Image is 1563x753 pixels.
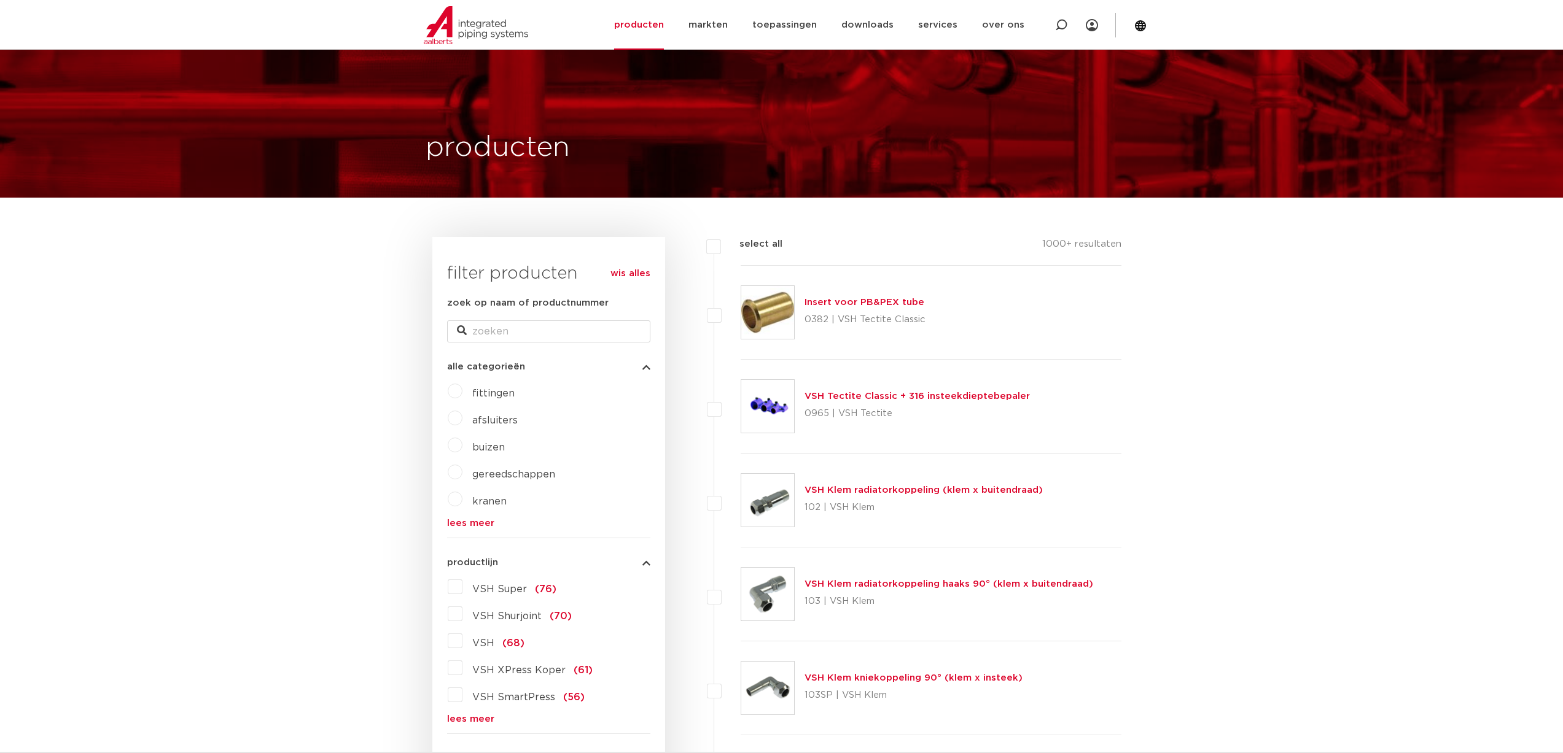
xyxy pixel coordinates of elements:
label: select all [721,237,782,252]
button: productlijn [447,558,650,567]
label: zoek op naam of productnummer [447,296,609,311]
p: 0382 | VSH Tectite Classic [805,310,926,330]
img: Thumbnail for VSH Klem radiatorkoppeling haaks 90° (klem x buitendraad) [741,568,794,620]
img: Thumbnail for VSH Klem radiatorkoppeling (klem x buitendraad) [741,474,794,527]
span: alle categorieën [447,362,525,371]
span: (76) [535,584,556,594]
button: alle categorieën [447,362,650,371]
a: lees meer [447,519,650,528]
span: VSH Shurjoint [472,611,542,621]
input: zoeken [447,320,650,342]
a: gereedschappen [472,469,555,479]
a: wis alles [610,266,650,281]
a: afsluiters [472,415,518,425]
span: VSH [472,638,494,648]
img: Thumbnail for VSH Tectite Classic + 316 insteekdieptebepaler [741,380,794,433]
a: VSH Klem radiatorkoppeling haaks 90° (klem x buitendraad) [805,579,1093,589]
span: VSH XPress Koper [472,665,566,675]
p: 102 | VSH Klem [805,498,1043,517]
a: VSH Klem radiatorkoppeling (klem x buitendraad) [805,485,1043,495]
span: (56) [563,692,585,702]
a: Insert voor PB&PEX tube [805,298,924,307]
a: fittingen [472,388,515,398]
p: 0965 | VSH Tectite [805,404,1030,423]
a: lees meer [447,714,650,724]
span: productlijn [447,558,498,567]
a: VSH Tectite Classic + 316 insteekdieptebepaler [805,392,1030,401]
img: Thumbnail for Insert voor PB&PEX tube [741,286,794,339]
p: 103SP | VSH Klem [805,685,1023,705]
p: 1000+ resultaten [1042,237,1121,256]
a: buizen [472,442,505,452]
h1: producten [426,128,570,168]
span: (68) [502,638,524,648]
span: (61) [574,665,593,675]
span: VSH Super [472,584,527,594]
a: kranen [472,496,507,506]
span: VSH SmartPress [472,692,555,702]
a: VSH Klem kniekoppeling 90° (klem x insteek) [805,673,1023,682]
img: Thumbnail for VSH Klem kniekoppeling 90° (klem x insteek) [741,662,794,714]
h3: filter producten [447,261,650,286]
span: (70) [550,611,572,621]
p: 103 | VSH Klem [805,592,1093,611]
